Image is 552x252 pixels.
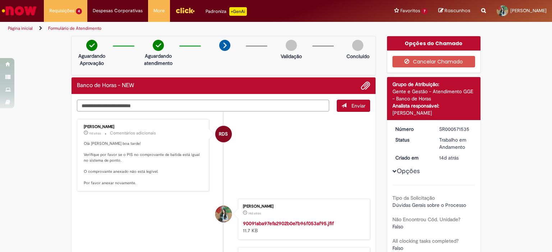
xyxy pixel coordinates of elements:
[438,8,470,14] a: Rascunhos
[84,125,203,129] div: [PERSON_NAME]
[215,206,232,222] div: Juliana Buzato
[48,25,101,31] a: Formulário de Atendimento
[243,220,334,227] a: 90091aba97efa2902b0e7b96f053af95.jfif
[219,125,228,143] span: RDS
[110,130,156,136] small: Comentários adicionais
[337,100,370,112] button: Enviar
[346,53,369,60] p: Concluído
[219,40,230,51] img: arrow-next.png
[392,245,403,251] span: Falso
[390,154,434,161] dt: Criado em
[392,88,475,102] div: Gente e Gestão - Atendimento GGE - Banco de Horas
[77,100,329,112] textarea: Digite sua mensagem aqui...
[392,81,475,88] div: Grupo de Atribuição:
[361,81,370,90] button: Adicionar anexos
[392,202,466,208] span: Dúvidas Gerais sobre o Processo
[77,82,134,89] h2: Banco de Horas - NEW Histórico de tíquete
[248,211,261,215] time: 17/09/2025 08:22:34
[243,204,363,209] div: [PERSON_NAME]
[392,102,475,109] div: Analista responsável:
[74,52,109,67] p: Aguardando Aprovação
[76,8,82,14] span: 4
[89,131,101,135] time: 19/09/2025 17:17:00
[215,126,232,142] div: Raquel De Souza
[439,154,473,161] div: 17/09/2025 08:22:35
[89,131,101,135] span: 11d atrás
[392,195,435,201] b: Tipo da Solicitação
[243,220,363,234] div: 11.7 KB
[93,7,143,14] span: Despesas Corporativas
[392,238,459,244] b: All clocking tasks completed?
[8,25,33,31] a: Página inicial
[229,7,247,16] p: +GenAi
[49,7,74,14] span: Requisições
[387,36,481,51] div: Opções do Chamado
[175,5,195,16] img: click_logo_yellow_360x200.png
[1,4,38,18] img: ServiceNow
[84,141,203,186] p: Olá [PERSON_NAME] boa tarde! Verifique por favor se o PIS no comprovante de batida está igual no ...
[281,53,302,60] p: Validação
[86,40,97,51] img: check-circle-green.png
[351,103,365,109] span: Enviar
[439,154,459,161] time: 17/09/2025 08:22:35
[422,8,428,14] span: 7
[352,40,363,51] img: img-circle-grey.png
[392,223,403,230] span: Falso
[392,109,475,117] div: [PERSON_NAME]
[439,154,459,161] span: 14d atrás
[439,125,473,133] div: SR000571535
[400,7,420,14] span: Favoritos
[141,52,176,67] p: Aguardando atendimento
[445,7,470,14] span: Rascunhos
[206,7,247,16] div: Padroniza
[248,211,261,215] span: 14d atrás
[5,22,363,35] ul: Trilhas de página
[153,7,165,14] span: More
[510,8,547,14] span: [PERSON_NAME]
[390,125,434,133] dt: Número
[439,136,473,151] div: Trabalho em Andamento
[390,136,434,143] dt: Status
[153,40,164,51] img: check-circle-green.png
[392,216,460,223] b: Não Encontrou Cód. Unidade?
[286,40,297,51] img: img-circle-grey.png
[392,56,475,67] button: Cancelar Chamado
